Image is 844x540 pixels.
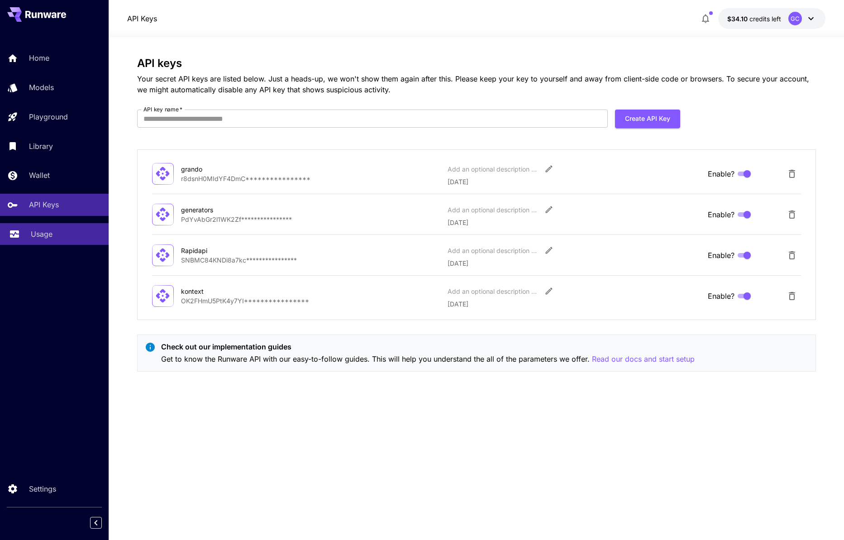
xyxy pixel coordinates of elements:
[137,73,816,95] p: Your secret API keys are listed below. Just a heads-up, we won't show them again after this. Plea...
[448,218,700,227] p: [DATE]
[31,229,52,239] p: Usage
[541,283,557,299] button: Edit
[29,483,56,494] p: Settings
[181,287,272,296] div: kontext
[181,246,272,255] div: Rapidapi
[541,201,557,218] button: Edit
[718,8,825,29] button: $34.1032GC
[592,354,695,365] button: Read our docs and start setup
[708,291,734,301] span: Enable?
[29,111,68,122] p: Playground
[127,13,157,24] a: API Keys
[727,15,749,23] span: $34.10
[448,177,700,186] p: [DATE]
[448,287,538,296] div: Add an optional description or comment
[137,57,816,70] h3: API keys
[541,161,557,177] button: Edit
[783,165,801,183] button: Delete API Key
[448,205,538,215] div: Add an optional description or comment
[783,246,801,264] button: Delete API Key
[127,13,157,24] nav: breadcrumb
[783,287,801,305] button: Delete API Key
[90,517,102,529] button: Collapse sidebar
[161,354,695,365] p: Get to know the Runware API with our easy-to-follow guides. This will help you understand the all...
[615,110,680,128] button: Create API Key
[727,14,781,24] div: $34.1032
[708,209,734,220] span: Enable?
[448,299,700,309] p: [DATE]
[541,242,557,258] button: Edit
[29,199,59,210] p: API Keys
[749,15,781,23] span: credits left
[29,53,49,63] p: Home
[29,82,54,93] p: Models
[181,205,272,215] div: generators
[181,164,272,174] div: grando
[788,12,802,25] div: GC
[448,164,538,174] div: Add an optional description or comment
[448,246,538,255] div: Add an optional description or comment
[29,141,53,152] p: Library
[97,515,109,531] div: Collapse sidebar
[708,168,734,179] span: Enable?
[708,250,734,261] span: Enable?
[143,105,182,113] label: API key name
[161,341,695,352] p: Check out our implementation guides
[783,205,801,224] button: Delete API Key
[448,258,700,268] p: [DATE]
[29,170,50,181] p: Wallet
